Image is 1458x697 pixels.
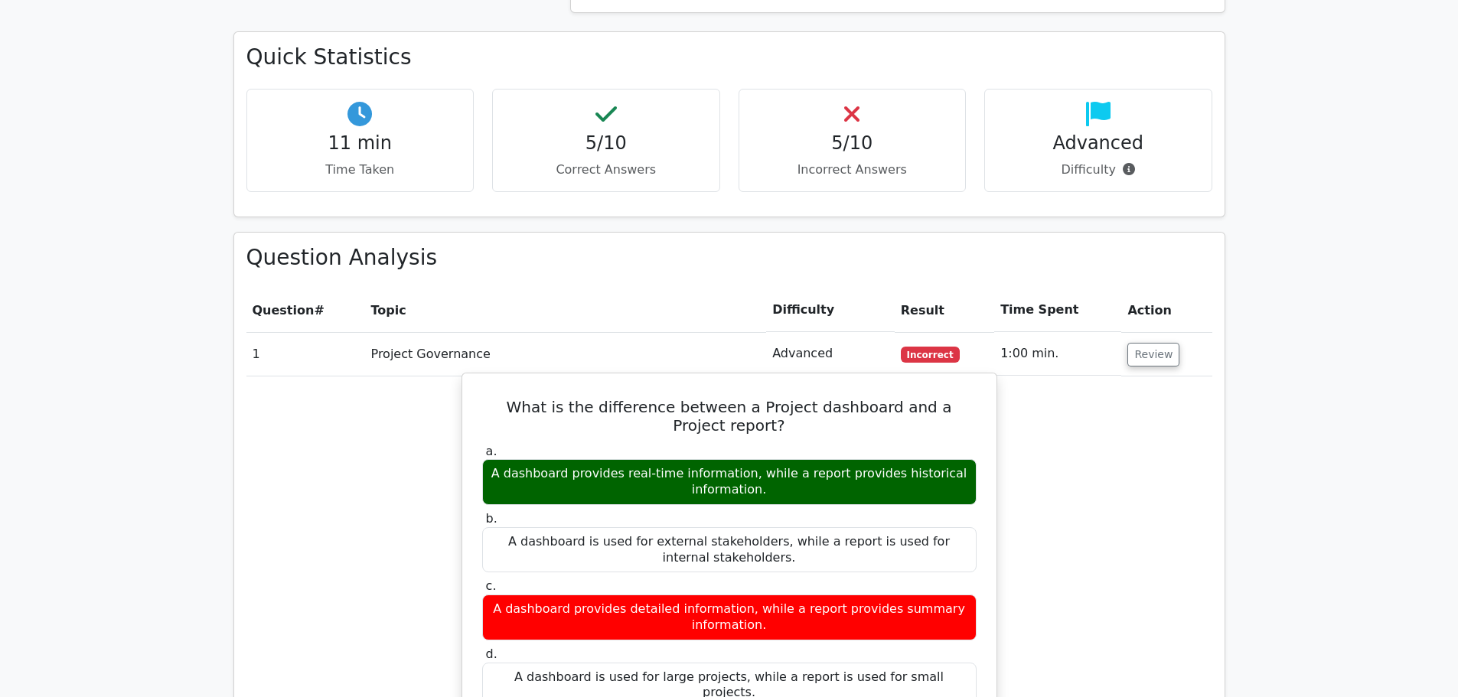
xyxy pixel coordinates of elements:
[481,398,978,435] h5: What is the difference between a Project dashboard and a Project report?
[482,594,977,640] div: A dashboard provides detailed information, while a report provides summary information.
[486,647,497,661] span: d.
[766,288,895,332] th: Difficulty
[1127,343,1179,366] button: Review
[997,132,1199,155] h4: Advanced
[259,132,462,155] h4: 11 min
[486,444,497,458] span: a.
[994,288,1121,332] th: Time Spent
[246,332,365,376] td: 1
[994,332,1121,376] td: 1:00 min.
[505,132,707,155] h4: 5/10
[365,332,767,376] td: Project Governance
[482,459,977,505] div: A dashboard provides real-time information, while a report provides historical information.
[365,288,767,332] th: Topic
[766,332,895,376] td: Advanced
[752,132,954,155] h4: 5/10
[246,245,1212,271] h3: Question Analysis
[1121,288,1212,332] th: Action
[259,161,462,179] p: Time Taken
[997,161,1199,179] p: Difficulty
[253,303,315,318] span: Question
[901,347,960,362] span: Incorrect
[482,527,977,573] div: A dashboard is used for external stakeholders, while a report is used for internal stakeholders.
[246,44,1212,70] h3: Quick Statistics
[486,578,497,593] span: c.
[895,288,994,332] th: Result
[752,161,954,179] p: Incorrect Answers
[246,288,365,332] th: #
[486,511,497,526] span: b.
[505,161,707,179] p: Correct Answers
